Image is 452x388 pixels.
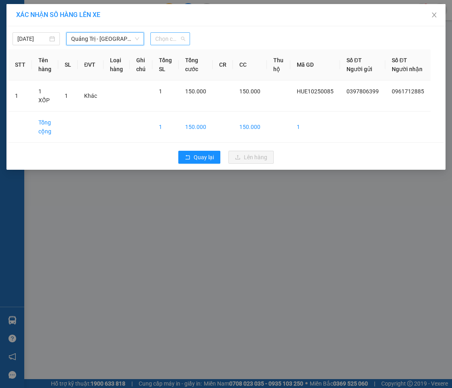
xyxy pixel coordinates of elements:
[233,112,267,143] td: 150.000
[159,88,162,95] span: 1
[178,151,220,164] button: rollbackQuay lại
[346,66,372,72] span: Người gửi
[78,49,103,80] th: ĐVT
[16,11,100,19] span: XÁC NHẬN SỐ HÀNG LÊN XE
[297,88,334,95] span: HUE10250085
[32,112,58,143] td: Tổng cộng
[152,49,179,80] th: Tổng SL
[78,80,103,112] td: Khác
[32,49,58,80] th: Tên hàng
[4,54,10,60] span: environment
[194,153,214,162] span: Quay lại
[130,49,152,80] th: Ghi chú
[179,49,213,80] th: Tổng cước
[4,54,54,78] b: Bến xe Phía [GEOGRAPHIC_DATA]
[228,151,274,164] button: uploadLên hàng
[17,34,48,43] input: 14/10/2025
[155,33,185,45] span: Chọn chuyến
[392,88,424,95] span: 0961712885
[8,49,32,80] th: STT
[239,88,260,95] span: 150.000
[423,4,446,27] button: Close
[4,44,56,53] li: VP VP Huế
[290,49,340,80] th: Mã GD
[71,33,139,45] span: Quảng Trị - Huế - Đà Nẵng - Vũng Tàu
[4,4,117,34] li: Tân Quang Dũng Thành Liên
[56,44,108,61] li: VP BÀ RỊA VŨNG TÀU
[65,93,68,99] span: 1
[233,49,267,80] th: CC
[290,112,340,143] td: 1
[32,80,58,112] td: 1 XỐP
[179,112,213,143] td: 150.000
[152,112,179,143] td: 1
[346,88,379,95] span: 0397806399
[431,12,437,18] span: close
[392,57,407,63] span: Số ĐT
[103,49,130,80] th: Loại hàng
[58,49,78,80] th: SL
[185,154,190,161] span: rollback
[392,66,422,72] span: Người nhận
[135,36,139,41] span: down
[267,49,290,80] th: Thu hộ
[213,49,233,80] th: CR
[8,80,32,112] td: 1
[346,57,362,63] span: Số ĐT
[185,88,206,95] span: 150.000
